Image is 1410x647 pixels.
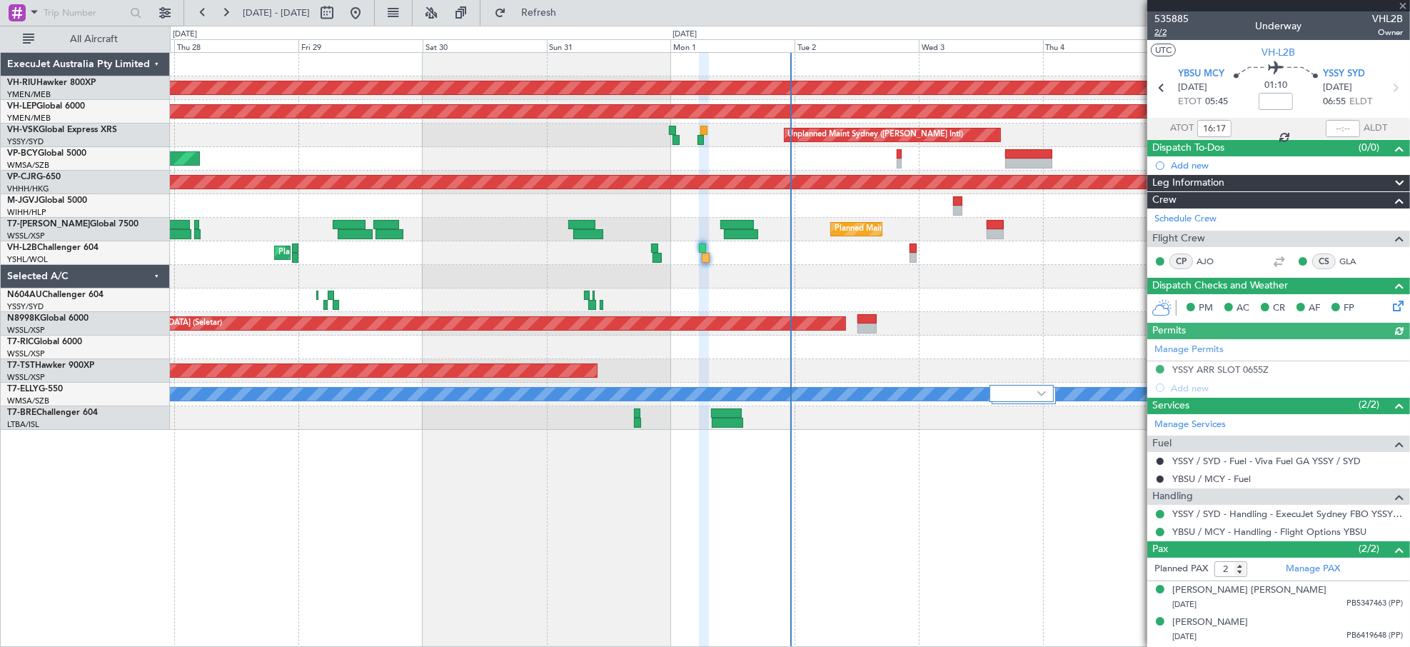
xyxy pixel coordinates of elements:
a: VHHH/HKG [7,184,49,194]
span: T7-TST [7,361,35,370]
a: VH-VSKGlobal Express XRS [7,126,117,134]
div: CS [1312,254,1336,269]
span: T7-[PERSON_NAME] [7,220,90,229]
div: Sat 30 [423,39,547,52]
span: VH-VSK [7,126,39,134]
span: T7-BRE [7,408,36,417]
span: N8998K [7,314,40,323]
a: VP-BCYGlobal 5000 [7,149,86,158]
a: WSSL/XSP [7,372,45,383]
span: Flight Crew [1152,231,1205,247]
span: YBSU MCY [1179,67,1225,81]
span: M-JGVJ [7,196,39,205]
a: VH-LEPGlobal 6000 [7,102,85,111]
a: YSSY/SYD [7,136,44,147]
span: [DATE] [1323,81,1352,95]
div: Thu 28 [174,39,298,52]
span: Fuel [1152,436,1172,452]
div: Unplanned Maint Sydney ([PERSON_NAME] Intl) [788,124,964,146]
span: AF [1309,301,1320,316]
a: T7-[PERSON_NAME]Global 7500 [7,220,139,229]
a: WMSA/SZB [7,396,49,406]
span: Leg Information [1152,175,1224,191]
span: PB5347463 (PP) [1346,598,1403,610]
a: WSSL/XSP [7,231,45,241]
span: Dispatch Checks and Weather [1152,278,1288,294]
a: Manage PAX [1286,562,1340,576]
a: T7-TSTHawker 900XP [7,361,94,370]
div: Tue 2 [795,39,919,52]
span: (2/2) [1359,541,1379,556]
span: Crew [1152,192,1177,209]
span: VH-L2B [1262,45,1296,60]
a: N604AUChallenger 604 [7,291,104,299]
span: VP-BCY [7,149,38,158]
span: (2/2) [1359,397,1379,412]
a: T7-ELLYG-550 [7,385,63,393]
div: [PERSON_NAME] [PERSON_NAME] [1172,583,1326,598]
div: [DATE] [673,29,697,41]
a: Schedule Crew [1154,212,1217,226]
div: CP [1169,254,1193,269]
div: Underway [1256,19,1302,34]
a: T7-RICGlobal 6000 [7,338,82,346]
span: YSSY SYD [1323,67,1365,81]
span: VH-RIU [7,79,36,87]
span: PM [1199,301,1213,316]
a: YSHL/WOL [7,254,48,265]
div: [PERSON_NAME] [1172,616,1248,630]
a: LTBA/ISL [7,419,39,430]
span: Owner [1372,26,1403,39]
button: Refresh [488,1,573,24]
div: [DATE] [173,29,197,41]
a: VH-L2BChallenger 604 [7,244,99,252]
a: YBSU / MCY - Fuel [1172,473,1251,485]
div: Planned Maint Dubai (Al Maktoum Intl) [835,219,975,240]
span: ELDT [1349,95,1372,109]
div: Wed 3 [919,39,1043,52]
span: [DATE] - [DATE] [243,6,310,19]
a: WIHH/HLP [7,207,46,218]
div: Sun 31 [547,39,671,52]
a: M-JGVJGlobal 5000 [7,196,87,205]
a: AJO [1197,255,1229,268]
div: Planned Maint [GEOGRAPHIC_DATA] ([GEOGRAPHIC_DATA]) [278,242,503,264]
div: Fri 29 [298,39,423,52]
span: VH-L2B [7,244,37,252]
a: N8998KGlobal 6000 [7,314,89,323]
span: N604AU [7,291,42,299]
span: 535885 [1154,11,1189,26]
span: [DATE] [1172,599,1197,610]
a: WMSA/SZB [7,160,49,171]
a: WSSL/XSP [7,325,45,336]
span: 2/2 [1154,26,1189,39]
a: VH-RIUHawker 800XP [7,79,96,87]
span: VH-LEP [7,102,36,111]
a: GLA [1339,255,1371,268]
span: T7-ELLY [7,385,39,393]
div: Add new [1171,159,1403,171]
span: AC [1237,301,1249,316]
span: [DATE] [1172,631,1197,642]
a: YBSU / MCY - Handling - Flight Options YBSU [1172,526,1366,538]
div: Thu 4 [1043,39,1167,52]
span: PB6419648 (PP) [1346,630,1403,642]
a: YSSY / SYD - Handling - ExecuJet Sydney FBO YSSY / SYD [1172,508,1403,520]
a: Manage Services [1154,418,1226,432]
a: WSSL/XSP [7,348,45,359]
div: Mon 1 [670,39,795,52]
label: Planned PAX [1154,562,1208,576]
span: VP-CJR [7,173,36,181]
span: 01:10 [1264,79,1287,93]
span: Pax [1152,541,1168,558]
img: arrow-gray.svg [1037,391,1046,396]
button: All Aircraft [16,28,155,51]
span: 06:55 [1323,95,1346,109]
span: Services [1152,398,1189,414]
a: YMEN/MEB [7,113,51,124]
span: Handling [1152,488,1193,505]
span: (0/0) [1359,140,1379,155]
button: UTC [1151,44,1176,56]
span: FP [1344,301,1354,316]
a: YSSY/SYD [7,301,44,312]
